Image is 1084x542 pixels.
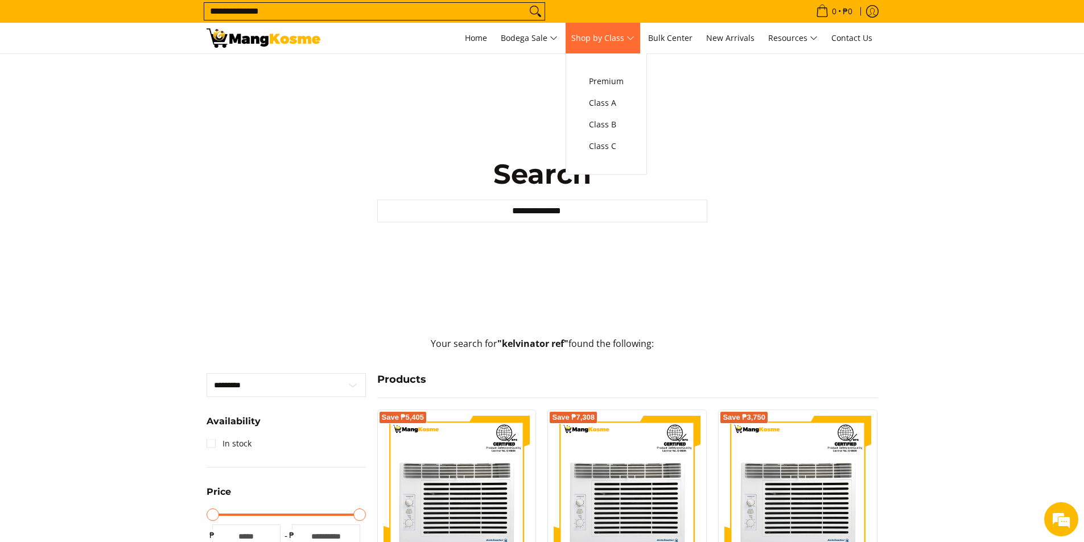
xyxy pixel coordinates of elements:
[382,414,424,421] span: Save ₱5,405
[768,31,818,45] span: Resources
[332,23,878,53] nav: Main Menu
[207,417,261,435] summary: Open
[377,157,707,191] h1: Search
[830,7,838,15] span: 0
[583,135,629,157] a: Class C
[723,414,765,421] span: Save ₱3,750
[571,31,634,45] span: Shop by Class
[566,23,640,53] a: Shop by Class
[589,75,624,89] span: Premium
[589,139,624,154] span: Class C
[207,529,218,541] span: ₱
[583,114,629,135] a: Class B
[207,487,231,497] span: Price
[589,96,624,110] span: Class A
[700,23,760,53] a: New Arrivals
[706,32,755,43] span: New Arrivals
[501,31,558,45] span: Bodega Sale
[762,23,823,53] a: Resources
[583,92,629,114] a: Class A
[831,32,872,43] span: Contact Us
[813,5,856,18] span: •
[495,23,563,53] a: Bodega Sale
[589,118,624,132] span: Class B
[552,414,595,421] span: Save ₱7,308
[648,32,693,43] span: Bulk Center
[207,417,261,426] span: Availability
[459,23,493,53] a: Home
[207,487,231,505] summary: Open
[841,7,854,15] span: ₱0
[826,23,878,53] a: Contact Us
[377,373,878,386] h4: Products
[583,71,629,92] a: Premium
[207,435,252,453] a: In stock
[497,337,568,350] strong: "kelvinator ref"
[526,3,545,20] button: Search
[207,337,878,362] p: Your search for found the following:
[286,529,298,541] span: ₱
[465,32,487,43] span: Home
[642,23,698,53] a: Bulk Center
[207,28,320,48] img: Search: 11 results found for &quot;kelvinator ref&quot; | Mang Kosme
